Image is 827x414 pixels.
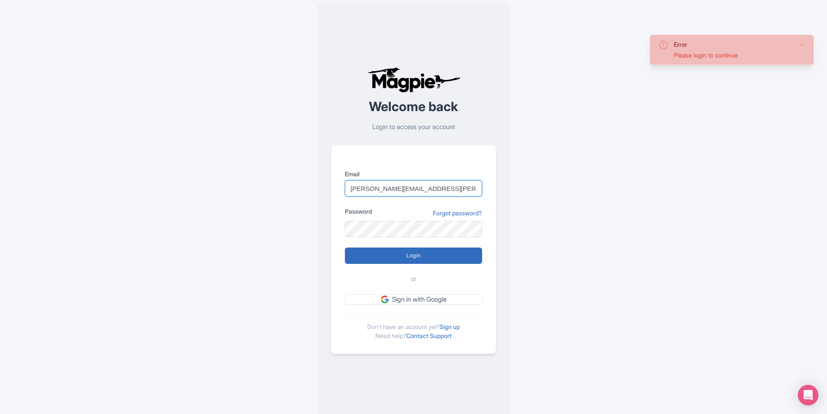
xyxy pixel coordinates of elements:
p: Login to access your account [331,122,496,132]
div: Error [674,40,791,49]
div: Please login to continue [674,51,791,60]
label: Email [345,169,482,178]
span: or [411,274,417,284]
a: Contact Support [406,332,452,339]
img: logo-ab69f6fb50320c5b225c76a69d11143b.png [365,67,462,93]
a: Sign in with Google [345,294,482,305]
div: Don't have an account yet? Need help? [345,315,482,340]
a: Sign up [440,323,460,330]
img: google.svg [381,296,389,303]
label: Password [345,207,372,216]
h2: Welcome back [331,100,496,114]
div: Open Intercom Messenger [798,385,818,405]
input: you@example.com [345,180,482,196]
a: Forgot password? [433,209,482,218]
input: Login [345,248,482,264]
button: Close [798,40,805,50]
